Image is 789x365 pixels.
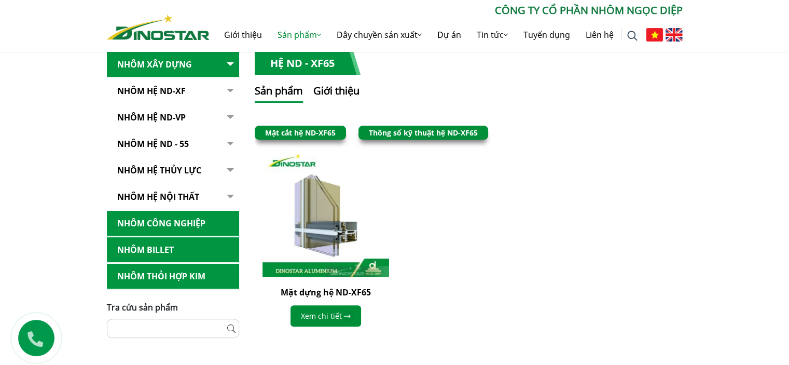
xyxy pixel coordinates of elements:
img: Tiếng Việt [646,28,663,42]
img: Mặt dựng hệ ND-XF65 [262,150,390,277]
a: Nhôm hệ nội thất [107,184,239,210]
a: Mặt dựng hệ ND-XF65 [281,287,371,298]
a: Tuyển dụng [516,18,578,51]
a: Nhôm Thỏi hợp kim [107,264,239,289]
img: search [627,31,638,41]
a: Mặt cắt hệ ND-XF65 [265,128,336,138]
p: CÔNG TY CỔ PHẦN NHÔM NGỌC DIỆP [210,3,683,18]
a: Liên hệ [578,18,621,51]
a: Nhôm Hệ ND-XF [107,78,239,104]
img: Nhôm Dinostar [107,14,210,40]
a: Sản phẩm [270,18,329,51]
a: Nhôm hệ thủy lực [107,158,239,183]
a: Nhôm Billet [107,237,239,263]
a: Tin tức [469,18,516,51]
a: Xem chi tiết [290,305,361,327]
button: Giới thiệu [313,83,359,103]
a: Dự án [430,18,469,51]
img: English [666,28,683,42]
a: Thông số kỹ thuật hệ ND-XF65 [369,128,478,138]
a: Nhôm Hệ ND-VP [107,105,239,130]
a: Nhôm Công nghiệp [107,211,239,236]
a: Nhôm Xây dựng [107,52,239,77]
h1: Hệ ND - XF65 [255,52,361,75]
span: Tra cứu sản phẩm [107,302,178,313]
a: Dây chuyền sản xuất [329,18,430,51]
button: Sản phẩm [255,83,303,103]
a: Giới thiệu [216,18,270,51]
a: NHÔM HỆ ND - 55 [107,131,239,157]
